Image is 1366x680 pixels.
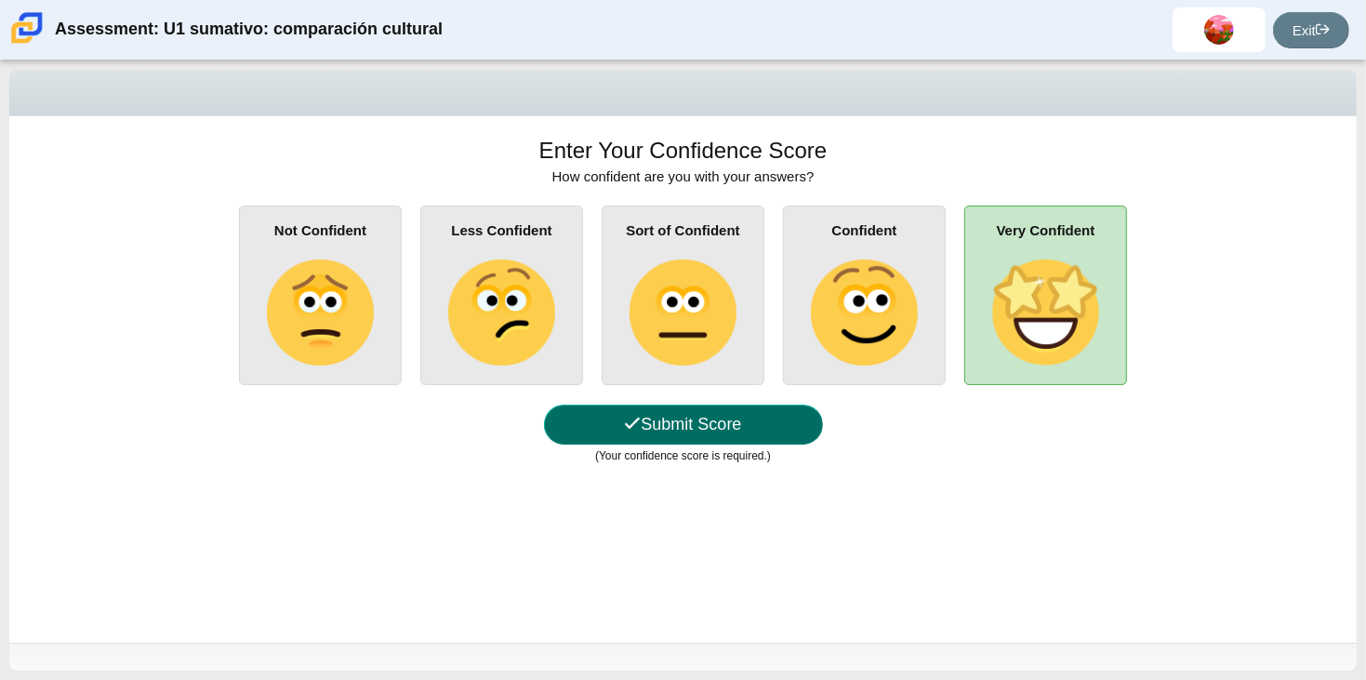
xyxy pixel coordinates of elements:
[832,222,897,238] b: Confident
[7,34,46,50] a: Carmen School of Science & Technology
[448,260,554,366] img: confused-face.png
[552,168,815,184] span: How confident are you with your answers?
[811,260,917,366] img: slightly-smiling-face.png
[630,260,736,366] img: neutral-face.png
[451,222,551,238] b: Less Confident
[267,260,373,366] img: slightly-frowning-face.png
[997,222,1095,238] b: Very Confident
[7,8,46,47] img: Carmen School of Science & Technology
[992,260,1098,366] img: star-struck-face.png
[595,449,771,462] small: (Your confidence score is required.)
[544,405,823,445] button: Submit Score
[1273,12,1349,48] a: Exit
[626,222,739,238] b: Sort of Confident
[55,7,443,52] div: Assessment: U1 sumativo: comparación cultural
[274,222,366,238] b: Not Confident
[539,135,828,167] h1: Enter Your Confidence Score
[1204,15,1234,45] img: deniz.rodriguezram.aFoDYZ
